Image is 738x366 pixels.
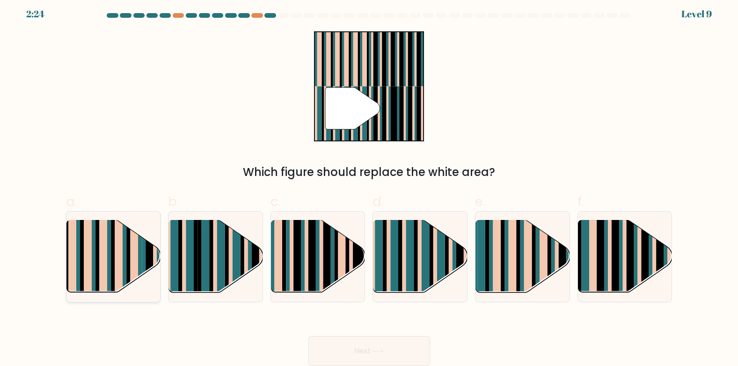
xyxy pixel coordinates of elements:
[475,192,485,211] span: e.
[26,7,44,21] div: 2:24
[681,7,712,21] div: Level 9
[66,192,77,211] span: a.
[325,88,380,129] g: "
[308,336,430,366] button: Next
[270,192,281,211] span: c.
[577,192,584,211] span: f.
[72,164,667,181] div: Which figure should replace the white area?
[168,192,179,211] span: b.
[373,192,384,211] span: d.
